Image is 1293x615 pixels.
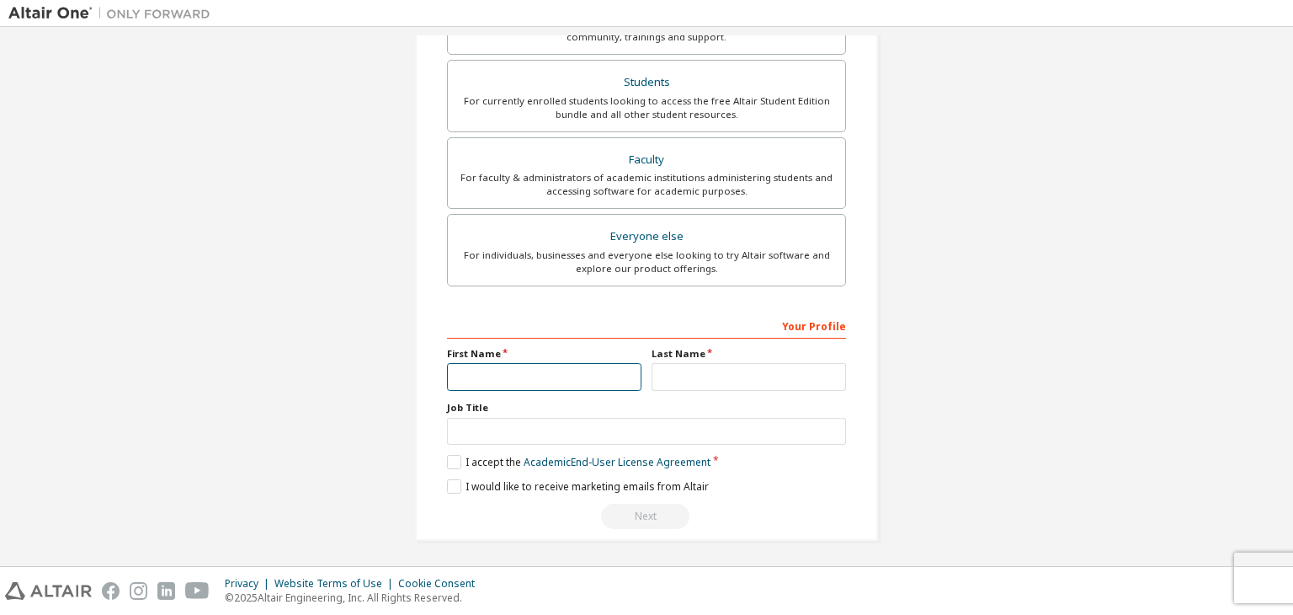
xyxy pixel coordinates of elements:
[225,577,274,591] div: Privacy
[458,148,835,172] div: Faculty
[447,455,710,469] label: I accept the
[458,225,835,249] div: Everyone else
[447,401,846,414] label: Job Title
[274,577,398,591] div: Website Terms of Use
[447,312,846,339] div: Your Profile
[185,582,210,600] img: youtube.svg
[458,171,835,198] div: For faculty & administrators of academic institutions administering students and accessing softwa...
[225,591,485,605] p: © 2025 Altair Engineering, Inc. All Rights Reserved.
[157,582,175,600] img: linkedin.svg
[5,582,92,600] img: altair_logo.svg
[447,347,641,361] label: First Name
[458,71,835,94] div: Students
[524,455,710,469] a: Academic End-User License Agreement
[102,582,120,600] img: facebook.svg
[398,577,485,591] div: Cookie Consent
[447,479,709,494] label: I would like to receive marketing emails from Altair
[130,582,147,600] img: instagram.svg
[458,249,835,275] div: For individuals, businesses and everyone else looking to try Altair software and explore our prod...
[458,94,835,121] div: For currently enrolled students looking to access the free Altair Student Edition bundle and all ...
[8,5,219,22] img: Altair One
[447,504,846,529] div: Read and acccept EULA to continue
[652,347,846,361] label: Last Name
